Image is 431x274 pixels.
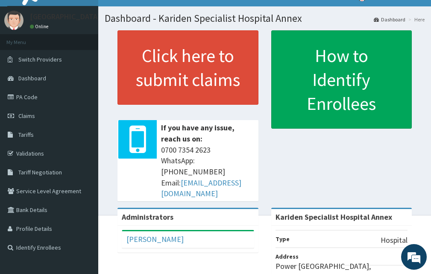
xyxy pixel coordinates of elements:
[30,24,50,29] a: Online
[105,13,425,24] h1: Dashboard - Kariden Specialist Hospital Annex
[276,235,290,243] b: Type
[16,43,35,64] img: d_794563401_company_1708531726252_794563401
[44,48,144,59] div: Chat with us now
[4,183,163,213] textarea: Type your message and hit 'Enter'
[50,82,118,169] span: We're online!
[18,131,34,138] span: Tariffs
[161,144,254,200] span: 0700 7354 2623 WhatsApp: [PHONE_NUMBER] Email:
[4,11,23,30] img: User Image
[18,168,62,176] span: Tariff Negotiation
[374,16,405,23] a: Dashboard
[117,30,258,105] a: Click here to submit claims
[381,235,408,246] p: Hospital
[18,56,62,63] span: Switch Providers
[18,112,35,120] span: Claims
[271,30,412,129] a: How to Identify Enrollees
[122,212,173,222] b: Administrators
[126,234,184,244] a: [PERSON_NAME]
[161,123,235,144] b: If you have any issue, reach us on:
[30,13,100,21] p: [GEOGRAPHIC_DATA]
[276,212,392,222] strong: Kariden Specialist Hospital Annex
[161,178,241,199] a: [EMAIL_ADDRESS][DOMAIN_NAME]
[406,16,425,23] li: Here
[276,253,299,260] b: Address
[18,74,46,82] span: Dashboard
[140,4,161,25] div: Minimize live chat window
